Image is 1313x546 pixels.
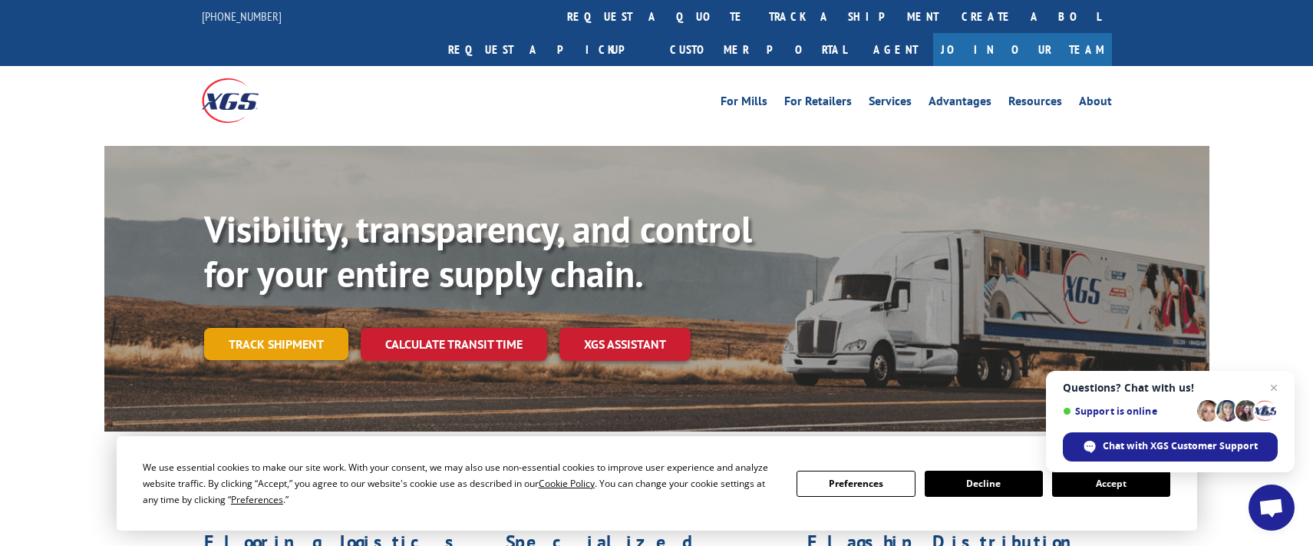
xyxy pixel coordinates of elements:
a: Request a pickup [437,33,658,66]
a: XGS ASSISTANT [559,328,691,361]
span: Questions? Chat with us! [1063,382,1278,394]
a: Track shipment [204,328,348,360]
a: Services [869,95,912,112]
b: Visibility, transparency, and control for your entire supply chain. [204,205,752,297]
button: Decline [925,471,1043,497]
a: Agent [858,33,933,66]
a: About [1079,95,1112,112]
span: Chat with XGS Customer Support [1103,439,1258,453]
a: Join Our Team [933,33,1112,66]
div: Open chat [1249,485,1295,531]
a: For Mills [721,95,767,112]
span: Close chat [1265,379,1283,397]
div: Cookie Consent Prompt [117,436,1197,531]
button: Accept [1052,471,1170,497]
span: Cookie Policy [539,477,595,490]
button: Preferences [797,471,915,497]
a: For Retailers [784,95,852,112]
div: We use essential cookies to make our site work. With your consent, we may also use non-essential ... [143,459,778,508]
a: Calculate transit time [361,328,547,361]
span: Preferences [231,493,283,506]
a: Advantages [929,95,991,112]
a: Customer Portal [658,33,858,66]
span: Support is online [1063,405,1192,417]
a: [PHONE_NUMBER] [202,8,282,24]
a: Resources [1008,95,1062,112]
div: Chat with XGS Customer Support [1063,432,1278,462]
